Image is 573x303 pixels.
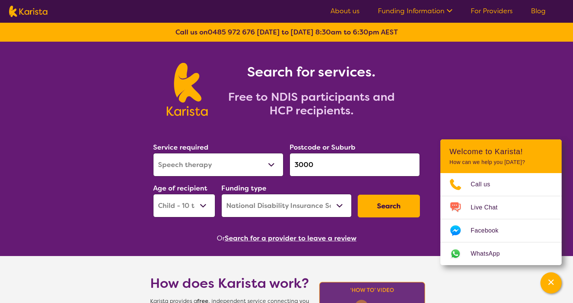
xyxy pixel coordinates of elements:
h1: How does Karista work? [150,274,309,292]
h2: Welcome to Karista! [449,147,553,156]
button: Search for a provider to leave a review [225,233,357,244]
p: How can we help you [DATE]? [449,159,553,166]
img: Karista logo [9,6,47,17]
a: 0485 972 676 [208,28,255,37]
div: Channel Menu [440,139,562,265]
span: Live Chat [471,202,507,213]
b: Call us on [DATE] to [DATE] 8:30am to 6:30pm AEST [175,28,398,37]
a: About us [330,6,360,16]
a: Funding Information [378,6,452,16]
h1: Search for services. [217,63,406,81]
span: Or [217,233,225,244]
button: Search [358,195,420,217]
label: Funding type [221,184,266,193]
h2: Free to NDIS participants and HCP recipients. [217,90,406,117]
label: Service required [153,143,208,152]
img: Karista logo [167,63,207,116]
label: Age of recipient [153,184,207,193]
a: For Providers [471,6,513,16]
ul: Choose channel [440,173,562,265]
span: Facebook [471,225,507,236]
span: WhatsApp [471,248,509,259]
a: Web link opens in a new tab. [440,242,562,265]
label: Postcode or Suburb [290,143,355,152]
input: Type [290,153,420,176]
button: Channel Menu [540,272,562,294]
span: Call us [471,179,499,190]
a: Blog [531,6,546,16]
